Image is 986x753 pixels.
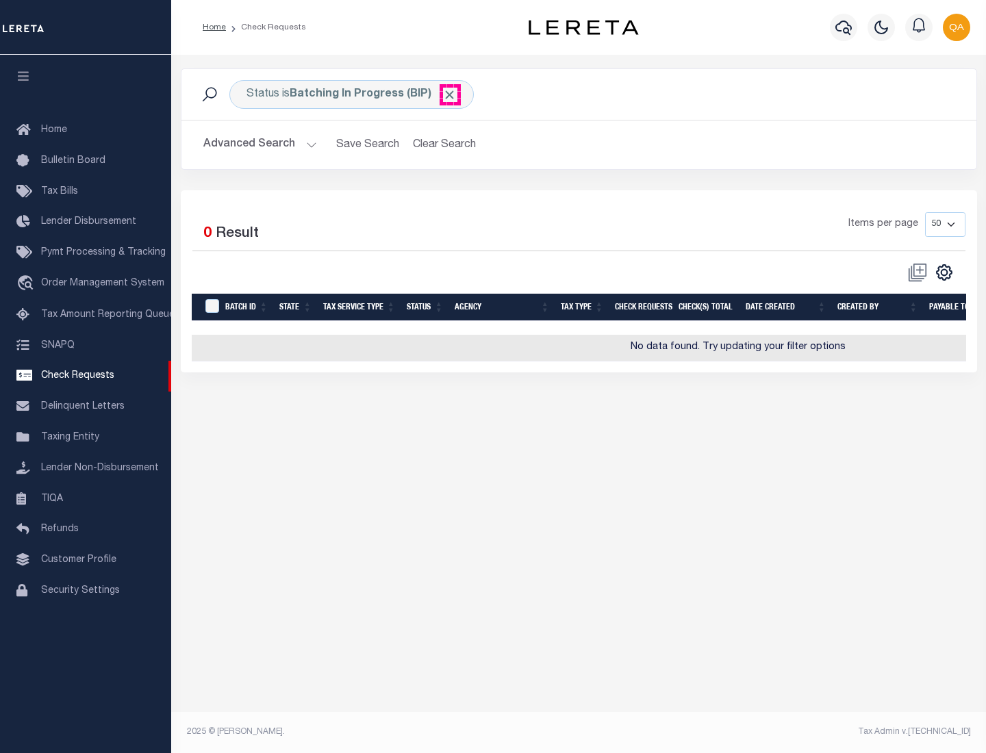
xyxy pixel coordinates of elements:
[274,294,318,322] th: State: activate to sort column ascending
[203,227,212,241] span: 0
[848,217,918,232] span: Items per page
[832,294,924,322] th: Created By: activate to sort column ascending
[41,187,78,196] span: Tax Bills
[41,371,114,381] span: Check Requests
[203,23,226,31] a: Home
[41,217,136,227] span: Lender Disbursement
[407,131,482,158] button: Clear Search
[609,294,673,322] th: Check Requests
[589,726,971,738] div: Tax Admin v.[TECHNICAL_ID]
[41,524,79,534] span: Refunds
[41,156,105,166] span: Bulletin Board
[318,294,401,322] th: Tax Service Type: activate to sort column ascending
[220,294,274,322] th: Batch Id: activate to sort column ascending
[328,131,407,158] button: Save Search
[442,88,457,102] span: Click to Remove
[226,21,306,34] li: Check Requests
[290,89,457,100] b: Batching In Progress (BIP)
[229,80,474,109] div: Status is
[41,433,99,442] span: Taxing Entity
[41,340,75,350] span: SNAPQ
[41,463,159,473] span: Lender Non-Disbursement
[203,131,317,158] button: Advanced Search
[740,294,832,322] th: Date Created: activate to sort column ascending
[41,555,116,565] span: Customer Profile
[529,20,638,35] img: logo-dark.svg
[41,494,63,503] span: TIQA
[555,294,609,322] th: Tax Type: activate to sort column ascending
[401,294,449,322] th: Status: activate to sort column ascending
[177,726,579,738] div: 2025 © [PERSON_NAME].
[41,586,120,596] span: Security Settings
[41,279,164,288] span: Order Management System
[449,294,555,322] th: Agency: activate to sort column ascending
[41,248,166,257] span: Pymt Processing & Tracking
[41,402,125,411] span: Delinquent Letters
[41,310,175,320] span: Tax Amount Reporting Queue
[216,223,259,245] label: Result
[16,275,38,293] i: travel_explore
[943,14,970,41] img: svg+xml;base64,PHN2ZyB4bWxucz0iaHR0cDovL3d3dy53My5vcmcvMjAwMC9zdmciIHBvaW50ZXItZXZlbnRzPSJub25lIi...
[41,125,67,135] span: Home
[673,294,740,322] th: Check(s) Total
